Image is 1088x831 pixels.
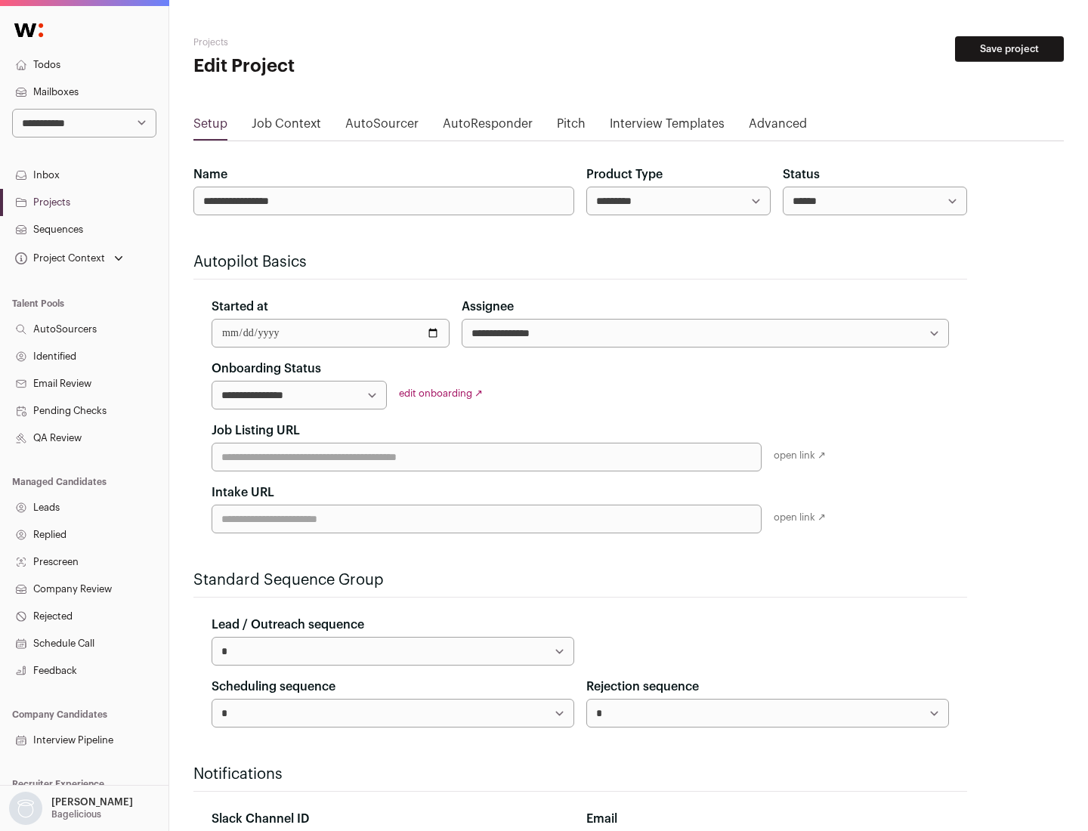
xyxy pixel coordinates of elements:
[193,764,967,785] h2: Notifications
[252,115,321,139] a: Job Context
[6,792,136,825] button: Open dropdown
[212,422,300,440] label: Job Listing URL
[212,616,364,634] label: Lead / Outreach sequence
[51,796,133,808] p: [PERSON_NAME]
[212,298,268,316] label: Started at
[586,165,663,184] label: Product Type
[6,15,51,45] img: Wellfound
[586,810,949,828] div: Email
[586,678,699,696] label: Rejection sequence
[193,570,967,591] h2: Standard Sequence Group
[193,252,967,273] h2: Autopilot Basics
[193,54,484,79] h1: Edit Project
[345,115,419,139] a: AutoSourcer
[783,165,820,184] label: Status
[193,165,227,184] label: Name
[193,115,227,139] a: Setup
[12,248,126,269] button: Open dropdown
[12,252,105,264] div: Project Context
[193,36,484,48] h2: Projects
[212,678,335,696] label: Scheduling sequence
[610,115,725,139] a: Interview Templates
[443,115,533,139] a: AutoResponder
[212,810,309,828] label: Slack Channel ID
[955,36,1064,62] button: Save project
[9,792,42,825] img: nopic.png
[557,115,586,139] a: Pitch
[749,115,807,139] a: Advanced
[462,298,514,316] label: Assignee
[399,388,483,398] a: edit onboarding ↗
[212,483,274,502] label: Intake URL
[212,360,321,378] label: Onboarding Status
[51,808,101,820] p: Bagelicious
